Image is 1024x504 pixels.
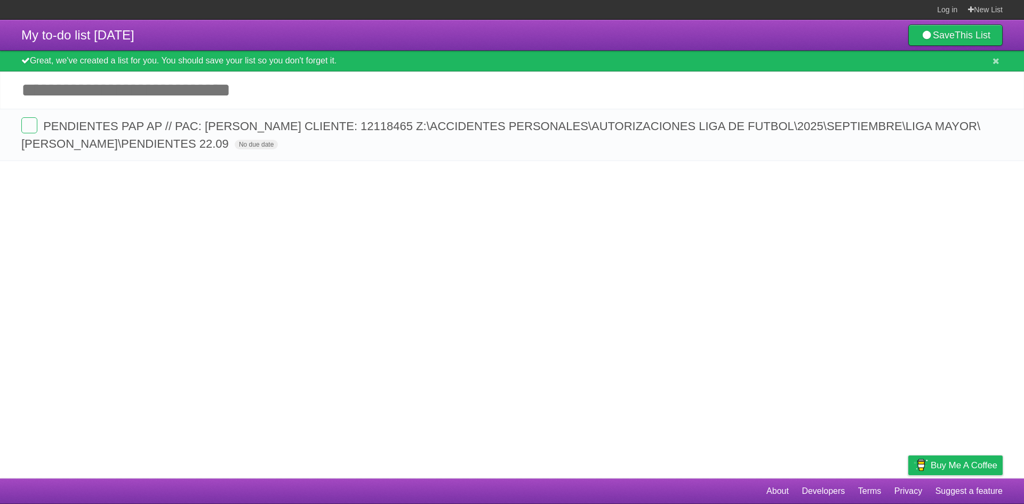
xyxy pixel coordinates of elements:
[914,456,928,474] img: Buy me a coffee
[931,456,997,475] span: Buy me a coffee
[802,481,845,501] a: Developers
[766,481,789,501] a: About
[235,140,278,149] span: No due date
[908,25,1003,46] a: SaveThis List
[21,119,980,150] span: PENDIENTES PAP AP // PAC: [PERSON_NAME] CLIENTE: 12118465 Z:\ACCIDENTES PERSONALES\AUTORIZACIONES...
[21,117,37,133] label: Done
[21,28,134,42] span: My to-do list [DATE]
[858,481,882,501] a: Terms
[935,481,1003,501] a: Suggest a feature
[894,481,922,501] a: Privacy
[955,30,990,41] b: This List
[908,455,1003,475] a: Buy me a coffee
